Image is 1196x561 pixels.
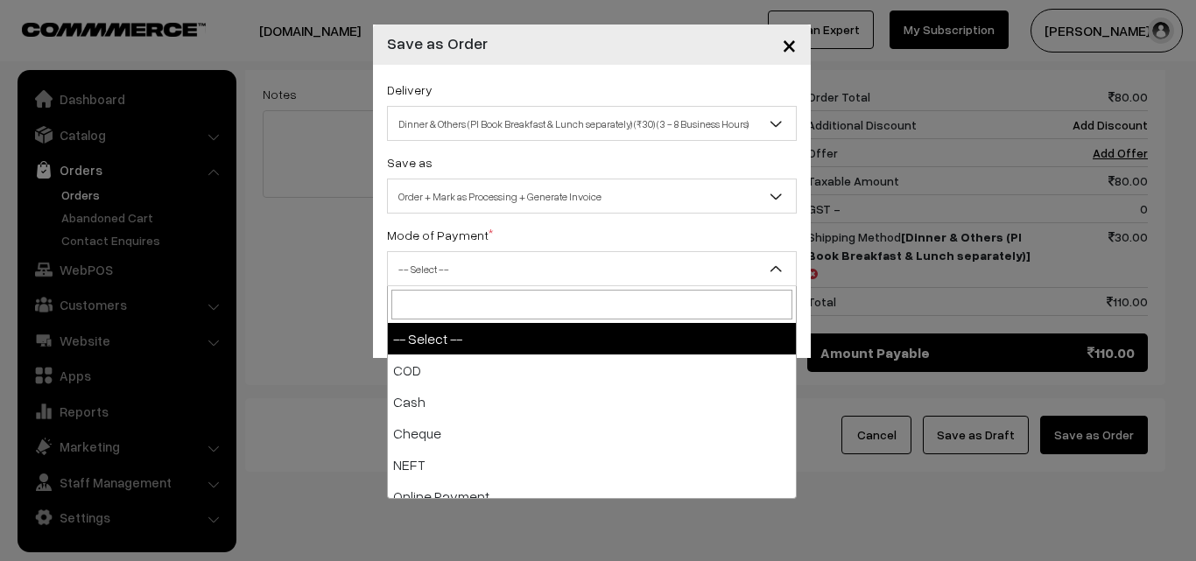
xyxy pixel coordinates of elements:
span: -- Select -- [388,254,796,284]
li: COD [388,354,796,386]
li: NEFT [388,449,796,480]
label: Mode of Payment [387,226,493,244]
li: Cheque [388,417,796,449]
span: -- Select -- [387,251,797,286]
li: Cash [388,386,796,417]
label: Save as [387,153,433,172]
button: Close [768,18,811,72]
span: × [782,28,797,60]
span: Dinner & Others (Pl Book Breakfast & Lunch separately) (₹30) (3 - 8 Business Hours) [387,106,797,141]
h4: Save as Order [387,32,488,55]
label: Delivery [387,81,433,99]
span: Order + Mark as Processing + Generate Invoice [387,179,797,214]
span: Dinner & Others (Pl Book Breakfast & Lunch separately) (₹30) (3 - 8 Business Hours) [388,109,796,139]
li: -- Select -- [388,323,796,354]
li: Online Payment [388,480,796,512]
span: Order + Mark as Processing + Generate Invoice [388,181,796,212]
